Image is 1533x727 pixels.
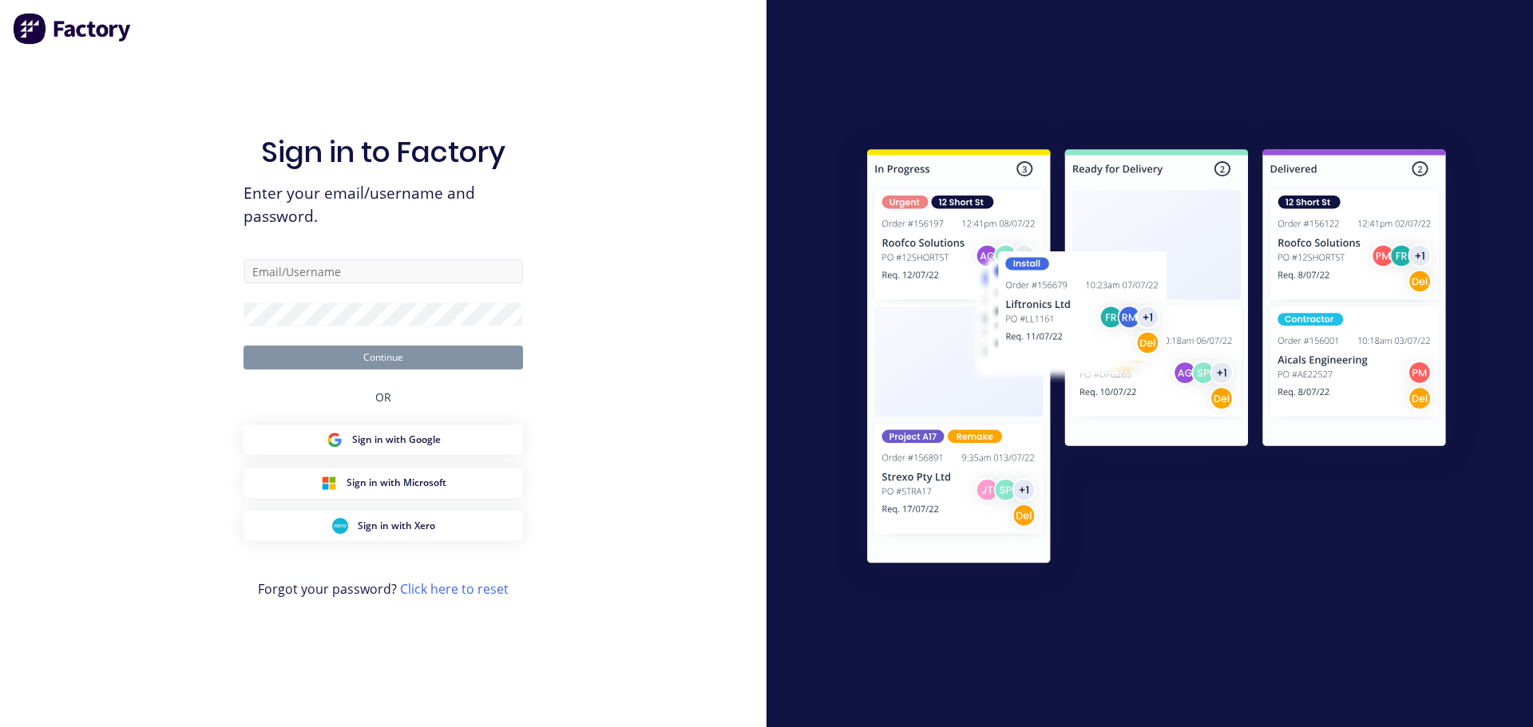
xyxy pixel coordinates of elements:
[244,511,523,541] button: Xero Sign inSign in with Xero
[358,519,435,533] span: Sign in with Xero
[261,135,505,169] h1: Sign in to Factory
[832,117,1481,601] img: Sign in
[258,579,509,599] span: Forgot your password?
[321,475,337,491] img: Microsoft Sign in
[352,433,441,447] span: Sign in with Google
[375,369,391,425] div: OR
[400,580,509,598] a: Click here to reset
[244,346,523,369] button: Continue
[332,518,348,534] img: Xero Sign in
[244,468,523,498] button: Microsoft Sign inSign in with Microsoft
[347,476,446,490] span: Sign in with Microsoft
[244,425,523,455] button: Google Sign inSign in with Google
[327,432,343,448] img: Google Sign in
[13,13,133,45] img: Factory
[244,182,523,228] span: Enter your email/username and password.
[244,259,523,283] input: Email/Username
